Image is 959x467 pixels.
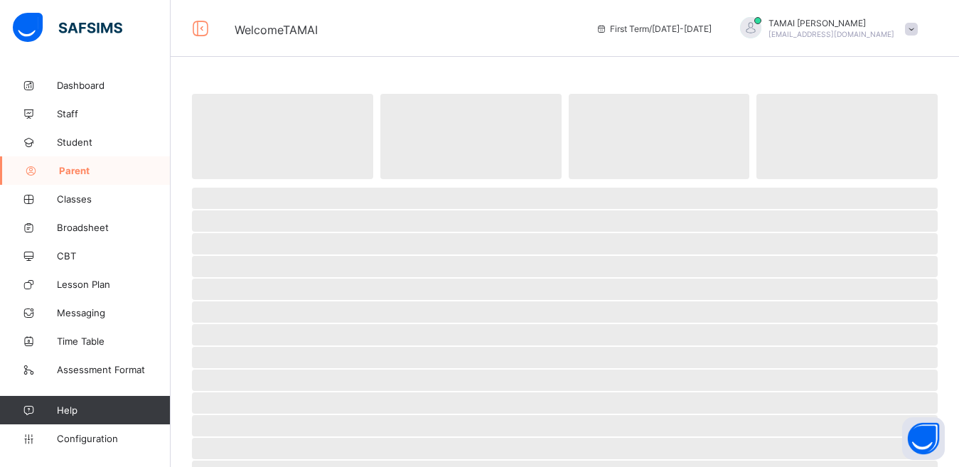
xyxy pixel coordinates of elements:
[756,94,938,179] span: ‌
[57,136,171,148] span: Student
[192,324,938,345] span: ‌
[57,364,171,375] span: Assessment Format
[192,279,938,300] span: ‌
[596,23,712,34] span: session/term information
[57,279,171,290] span: Lesson Plan
[57,193,171,205] span: Classes
[902,417,945,460] button: Open asap
[192,370,938,391] span: ‌
[192,188,938,209] span: ‌
[235,23,318,37] span: Welcome TAMAI
[192,347,938,368] span: ‌
[192,392,938,414] span: ‌
[57,307,171,318] span: Messaging
[192,256,938,277] span: ‌
[57,80,171,91] span: Dashboard
[768,18,894,28] span: TAMAI [PERSON_NAME]
[192,415,938,436] span: ‌
[192,233,938,254] span: ‌
[57,433,170,444] span: Configuration
[192,210,938,232] span: ‌
[57,336,171,347] span: Time Table
[768,30,894,38] span: [EMAIL_ADDRESS][DOMAIN_NAME]
[57,250,171,262] span: CBT
[57,222,171,233] span: Broadsheet
[569,94,750,179] span: ‌
[192,301,938,323] span: ‌
[726,17,925,41] div: TAMAIEmily
[380,94,562,179] span: ‌
[57,404,170,416] span: Help
[13,13,122,43] img: safsims
[192,438,938,459] span: ‌
[57,108,171,119] span: Staff
[192,94,373,179] span: ‌
[59,165,171,176] span: Parent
